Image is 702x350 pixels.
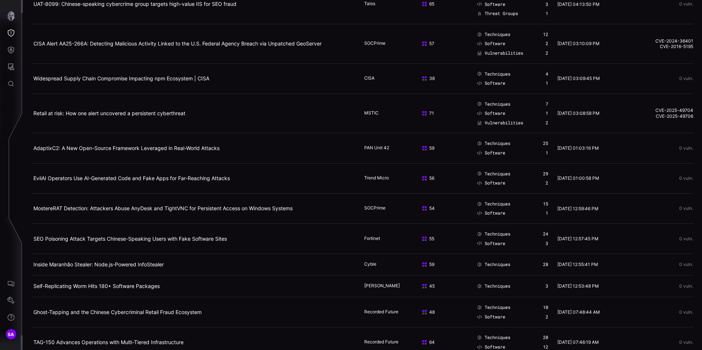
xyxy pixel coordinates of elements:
[626,1,693,7] div: 0 vuln.
[364,236,401,242] div: Fortinet
[546,314,548,320] div: 2
[477,210,505,216] a: Software
[364,40,401,47] div: SOCPrime
[477,101,510,107] a: Techniques
[485,210,505,216] span: Software
[477,305,510,310] a: Techniques
[477,231,510,237] a: Techniques
[477,71,510,77] a: Techniques
[546,50,548,56] div: 2
[477,120,523,126] a: Vulnerabilities
[33,261,164,267] a: Inside Maranhão Stealer: Node.js-Powered InfoStealer
[421,205,467,211] div: 54
[485,150,505,156] span: Software
[477,41,505,47] a: Software
[485,141,510,146] span: Techniques
[33,40,322,47] a: CISA Alert AA25-266A: Detecting Malicious Activity Linked to the U.S. Federal Agency Breach via U...
[485,314,505,320] span: Software
[626,38,693,44] a: CVE-2024-36401
[557,262,598,267] time: [DATE] 12:55:41 PM
[477,201,510,207] a: Techniques
[557,236,598,241] time: [DATE] 12:57:45 PM
[33,309,202,315] a: Ghost-Tapping and the Chinese Cybercriminal Retail Fraud Ecosystem
[421,309,467,315] div: 48
[546,110,548,116] div: 1
[485,71,510,77] span: Techniques
[546,80,548,86] div: 1
[546,11,548,17] div: 1
[557,76,600,81] time: [DATE] 03:09:45 PM
[543,262,548,267] div: 28
[8,331,14,338] span: SA
[421,175,467,181] div: 56
[421,110,467,116] div: 71
[364,283,401,289] div: [PERSON_NAME]
[33,205,293,211] a: MostereRAT Detection: Attackers Abuse AnyDesk and TightVNC for Persistent Access on Windows Systems
[543,141,548,146] div: 25
[557,110,600,116] time: [DATE] 03:08:58 PM
[546,71,548,77] div: 4
[485,11,518,17] span: Threat Groups
[626,262,693,267] div: 0 vuln.
[485,262,510,267] span: Techniques
[485,101,510,107] span: Techniques
[477,180,505,186] a: Software
[485,32,510,37] span: Techniques
[477,110,505,116] a: Software
[626,146,693,151] div: 0 vuln.
[421,145,467,151] div: 59
[477,1,505,7] a: Software
[477,141,510,146] a: Techniques
[626,284,693,289] div: 0 vuln.
[421,1,467,7] div: 65
[543,344,548,350] div: 12
[485,305,510,310] span: Techniques
[364,110,401,117] div: MSTIC
[546,41,548,47] div: 2
[477,11,518,17] a: Threat Groups
[485,241,505,247] span: Software
[477,32,510,37] a: Techniques
[485,180,505,186] span: Software
[421,41,467,47] div: 57
[477,171,510,177] a: Techniques
[626,236,693,241] div: 0 vuln.
[33,339,184,345] a: TAG-150 Advances Operations with Multi-Tiered Infrastructure
[626,107,693,113] a: CVE-2025-49704
[485,201,510,207] span: Techniques
[546,101,548,107] div: 7
[626,76,693,81] div: 0 vuln.
[626,176,693,181] div: 0 vuln.
[546,180,548,186] div: 2
[557,206,598,211] time: [DATE] 12:59:46 PM
[485,110,505,116] span: Software
[626,44,693,50] a: CVE-2016-5195
[477,150,505,156] a: Software
[626,340,693,345] div: 0 vuln.
[364,339,401,346] div: Recorded Future
[477,262,510,267] a: Techniques
[485,50,523,56] span: Vulnerabilities
[364,175,401,182] div: Trend Micro
[477,283,510,289] a: Techniques
[421,283,467,289] div: 45
[485,171,510,177] span: Techniques
[477,50,523,56] a: Vulnerabilities
[364,75,401,82] div: CISA
[543,231,548,237] div: 24
[557,41,600,46] time: [DATE] 03:10:09 PM
[477,241,505,247] a: Software
[33,110,185,116] a: Retail at risk: How one alert uncovered a persistent cyberthreat
[477,314,505,320] a: Software
[33,75,209,81] a: Widespread Supply Chain Compromise Impacting npm Ecosystem | CISA
[364,1,401,7] div: Talos
[364,261,401,268] div: Cyble
[485,231,510,237] span: Techniques
[33,283,160,289] a: Self-Replicating Worm Hits 180+ Software Packages
[33,145,220,151] a: AdaptixC2: A New Open-Source Framework Leveraged in Real-World Attacks
[557,1,600,7] time: [DATE] 04:13:50 PM
[543,305,548,310] div: 10
[557,339,599,345] time: [DATE] 07:46:19 AM
[485,1,505,7] span: Software
[364,309,401,316] div: Recorded Future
